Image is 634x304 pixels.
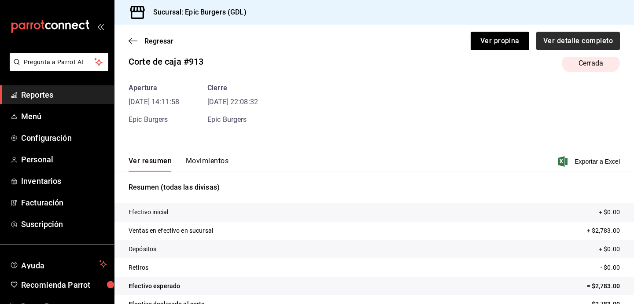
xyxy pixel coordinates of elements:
[21,197,107,209] span: Facturación
[24,58,95,67] span: Pregunta a Parrot AI
[207,115,247,124] span: Epic Burgers
[536,32,620,50] button: Ver detalle completo
[599,208,620,217] p: + $0.00
[21,175,107,187] span: Inventarios
[129,208,168,217] p: Efectivo inicial
[21,154,107,165] span: Personal
[207,83,258,93] div: Cierre
[21,110,107,122] span: Menú
[207,97,258,107] time: [DATE] 22:08:32
[129,263,148,272] p: Retiros
[144,37,173,45] span: Regresar
[129,97,179,107] time: [DATE] 14:11:58
[146,7,247,18] h3: Sucursal: Epic Burgers (GDL)
[129,157,172,172] button: Ver resumen
[21,132,107,144] span: Configuración
[6,64,108,73] a: Pregunta a Parrot AI
[129,282,180,291] p: Efectivo esperado
[560,156,620,167] button: Exportar a Excel
[10,53,108,71] button: Pregunta a Parrot AI
[21,89,107,101] span: Reportes
[129,55,203,68] div: Corte de caja #913
[587,226,620,235] p: + $2,783.00
[471,32,529,50] button: Ver propina
[599,245,620,254] p: + $0.00
[129,83,179,93] div: Apertura
[97,23,104,30] button: open_drawer_menu
[186,157,229,172] button: Movimientos
[601,263,620,272] p: - $0.00
[21,259,96,269] span: Ayuda
[587,282,620,291] p: = $2,783.00
[129,226,213,235] p: Ventas en efectivo en sucursal
[129,245,156,254] p: Depósitos
[573,58,608,69] span: Cerrada
[129,115,168,124] span: Epic Burgers
[129,157,229,172] div: navigation tabs
[21,279,107,291] span: Recomienda Parrot
[129,37,173,45] button: Regresar
[129,182,620,193] p: Resumen (todas las divisas)
[21,218,107,230] span: Suscripción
